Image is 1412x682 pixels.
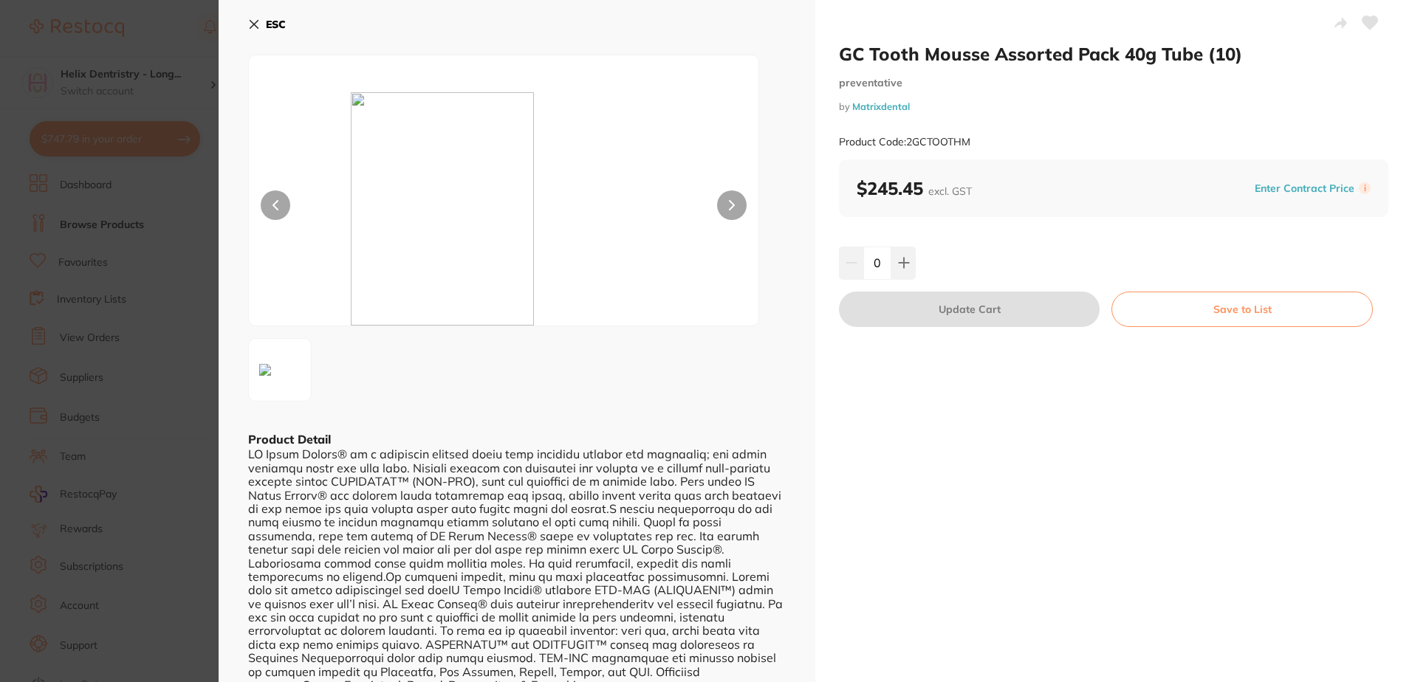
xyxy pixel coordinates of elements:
b: Product Detail [248,432,331,447]
button: Enter Contract Price [1250,182,1359,196]
a: Matrixdental [852,100,910,112]
small: preventative [839,77,1388,89]
small: Product Code: 2GCTOOTHM [839,136,970,148]
button: ESC [248,12,286,37]
button: Save to List [1111,292,1373,327]
small: by [839,101,1388,112]
b: ESC [266,18,286,31]
button: Update Cart [839,292,1100,327]
b: $245.45 [857,177,972,199]
label: i [1359,182,1371,194]
img: cGc [253,358,277,382]
img: cGc [351,92,657,325]
h2: GC Tooth Mousse Assorted Pack 40g Tube (10) [839,43,1388,65]
span: excl. GST [928,185,972,198]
